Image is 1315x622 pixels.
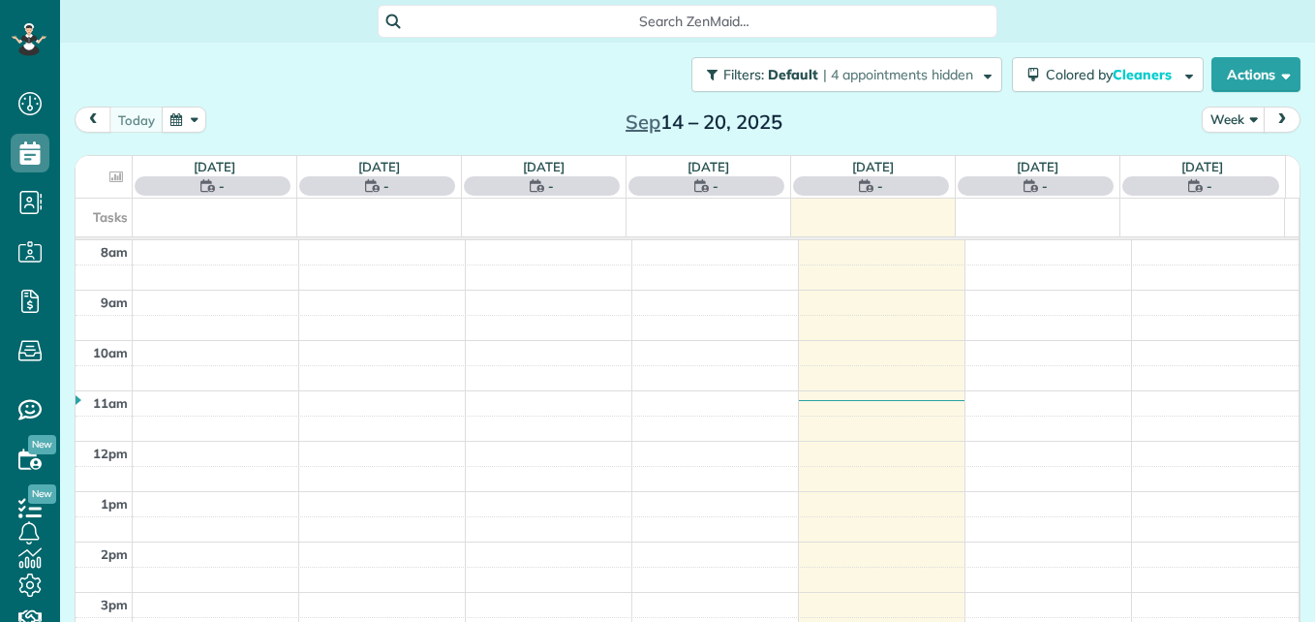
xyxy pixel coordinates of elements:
span: 1pm [101,496,128,512]
a: [DATE] [523,159,565,174]
span: Tasks [93,209,128,225]
span: Colored by [1046,66,1178,83]
span: - [548,176,554,196]
span: - [383,176,389,196]
h2: 14 – 20, 2025 [583,111,825,133]
a: [DATE] [1181,159,1223,174]
span: 3pm [101,597,128,612]
span: - [877,176,883,196]
a: [DATE] [688,159,729,174]
span: - [713,176,719,196]
span: 9am [101,295,128,310]
a: [DATE] [358,159,400,174]
button: Week [1202,107,1266,133]
button: prev [75,107,111,133]
span: - [1207,176,1212,196]
span: Sep [626,109,660,134]
span: Filters: [723,66,764,83]
a: [DATE] [194,159,235,174]
span: 2pm [101,546,128,562]
span: 8am [101,244,128,260]
button: Colored byCleaners [1012,57,1204,92]
a: Filters: Default | 4 appointments hidden [682,57,1002,92]
button: Actions [1211,57,1300,92]
span: New [28,435,56,454]
span: 12pm [93,446,128,461]
button: today [109,107,164,133]
span: - [1042,176,1048,196]
a: [DATE] [1017,159,1058,174]
span: Cleaners [1113,66,1175,83]
span: - [219,176,225,196]
a: [DATE] [852,159,894,174]
span: 11am [93,395,128,411]
span: | 4 appointments hidden [823,66,973,83]
span: New [28,484,56,504]
button: Filters: Default | 4 appointments hidden [691,57,1002,92]
button: next [1264,107,1300,133]
span: Default [768,66,819,83]
span: 10am [93,345,128,360]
